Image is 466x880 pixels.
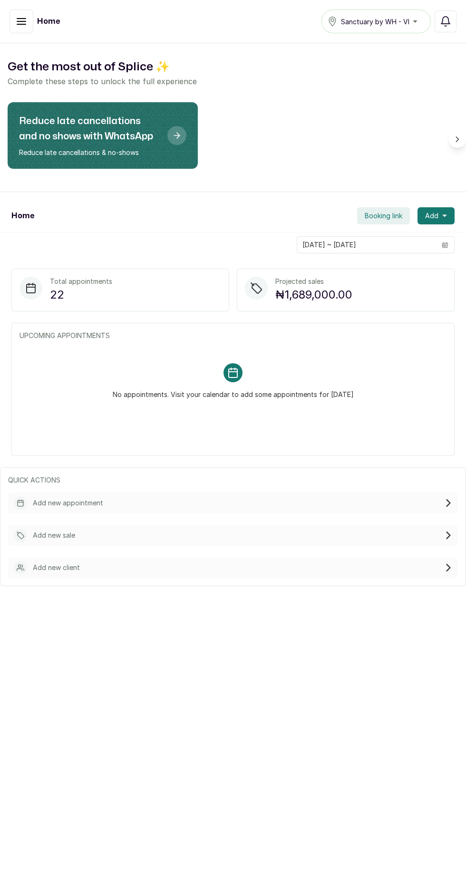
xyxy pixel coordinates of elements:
[297,237,436,253] input: Select date
[37,16,60,27] h1: Home
[275,286,352,303] p: ₦1,689,000.00
[33,563,80,572] p: Add new client
[113,382,354,399] p: No appointments. Visit your calendar to add some appointments for [DATE]
[8,58,458,76] h2: Get the most out of Splice ✨
[33,531,75,540] p: Add new sale
[11,210,34,222] h1: Home
[321,10,431,33] button: Sanctuary by WH - VI
[425,211,438,221] span: Add
[365,211,402,221] span: Booking link
[50,277,112,286] p: Total appointments
[19,114,160,144] h2: Reduce late cancellations and no shows with WhatsApp
[275,277,352,286] p: Projected sales
[8,102,198,169] div: Reduce late cancellations and no shows with WhatsApp
[357,207,410,224] button: Booking link
[19,331,447,340] p: UPCOMING APPOINTMENTS
[19,148,160,157] p: Reduce late cancellations & no-shows
[33,498,103,508] p: Add new appointment
[341,17,409,27] span: Sanctuary by WH - VI
[442,242,448,248] svg: calendar
[417,207,455,224] button: Add
[8,76,458,87] p: Complete these steps to unlock the full experience
[50,286,112,303] p: 22
[8,475,458,485] p: QUICK ACTIONS
[449,131,466,148] button: Scroll right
